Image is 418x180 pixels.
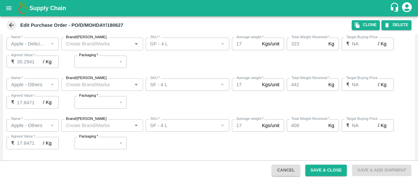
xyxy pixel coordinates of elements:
[346,122,349,129] p: ₹
[63,121,130,130] input: Create Brand/Marka
[11,99,14,106] p: ₹
[79,134,98,139] label: Packaging
[11,116,23,122] label: Name
[262,40,280,47] p: Kgs/unit
[291,75,330,81] label: Total Weight Received
[346,75,378,81] label: Target Buying Price
[232,119,259,132] input: 0.0
[43,58,52,65] p: / Kg
[236,75,264,81] label: Average weight
[291,35,330,40] label: Total Weight Received
[11,53,35,58] label: Agreed Value
[346,35,378,40] label: Target Buying Price
[17,96,43,108] input: 0.0
[346,81,349,88] p: ₹
[352,78,378,91] input: 0.0
[272,165,300,176] button: Cancel
[287,78,326,91] input: 0.0
[132,80,140,89] button: Open
[29,5,66,11] b: Supply Chain
[8,121,46,130] input: Name
[346,116,378,122] label: Target Buying Price
[236,35,264,40] label: Average weight
[352,38,378,50] input: 0.0
[43,99,52,106] p: / Kg
[11,75,23,81] label: Name
[8,80,46,89] input: Name
[401,1,413,15] div: account of current user
[17,137,43,149] input: 0.0
[287,119,326,132] input: 0.0
[29,4,390,13] a: Supply Chain
[328,81,334,88] p: Kg
[148,80,217,89] input: SKU
[328,40,334,47] p: Kg
[66,75,106,81] label: Brand/[PERSON_NAME]
[381,20,411,30] button: DELETE
[132,121,140,130] button: Open
[11,134,35,139] label: Agreed Value
[20,23,123,28] b: Edit Purchase Order - PO/D/MOHDAY/180627
[262,122,280,129] p: Kgs/unit
[378,122,386,129] p: / Kg
[352,20,380,30] button: Clone
[148,40,217,48] input: SKU
[66,35,106,40] label: Brand/[PERSON_NAME]
[79,53,98,58] label: Packaging
[1,1,16,16] button: open drawer
[17,56,43,68] input: 0.0
[132,40,140,48] button: Open
[8,40,46,48] input: Name
[150,116,160,122] label: SKU
[16,2,29,15] img: logo
[291,116,330,122] label: Total Weight Received
[262,81,280,88] p: Kgs/unit
[390,2,401,14] div: customer-support
[66,116,106,122] label: Brand/[PERSON_NAME]
[63,40,130,48] input: Create Brand/Marka
[346,40,349,47] p: ₹
[236,116,264,122] label: Average weight
[11,58,14,65] p: ₹
[378,40,386,47] p: / Kg
[79,93,98,98] label: Packaging
[63,80,130,89] input: Create Brand/Marka
[232,38,259,50] input: 0.0
[11,93,35,98] label: Agreed Value
[11,139,14,147] p: ₹
[305,165,347,176] button: Save & Close
[378,81,386,88] p: / Kg
[11,35,23,40] label: Name
[287,38,326,50] input: 0.0
[148,121,217,130] input: SKU
[232,78,259,91] input: 0.0
[150,35,160,40] label: SKU
[328,122,334,129] p: Kg
[43,139,52,147] p: / Kg
[352,119,378,132] input: 0.0
[150,75,160,81] label: SKU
